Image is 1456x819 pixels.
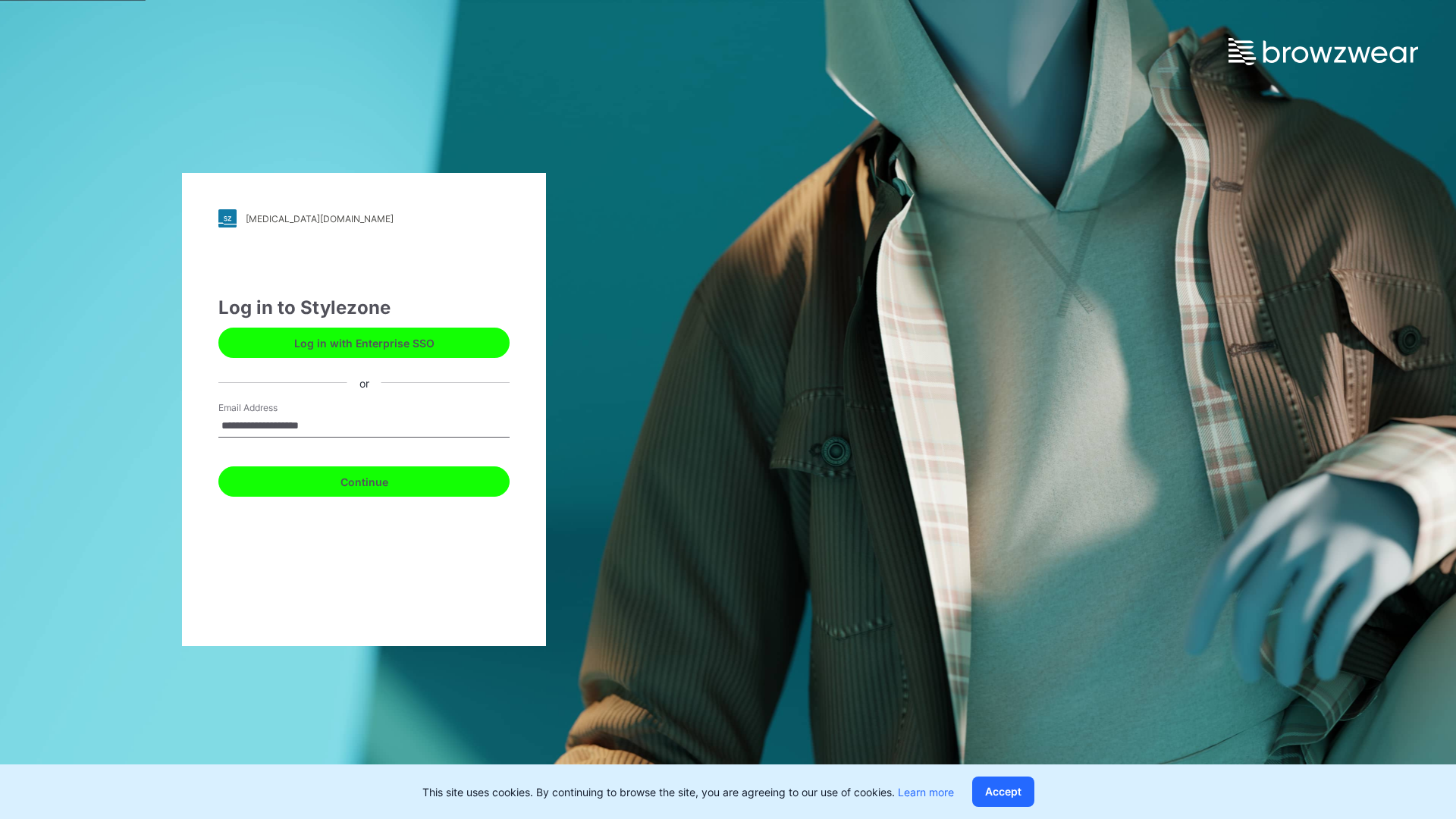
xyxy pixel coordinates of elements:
[898,786,954,799] a: Learn more
[246,213,394,224] div: [MEDICAL_DATA][DOMAIN_NAME]
[972,777,1034,807] button: Accept
[218,466,510,497] button: Continue
[218,209,510,227] a: [MEDICAL_DATA][DOMAIN_NAME]
[347,375,381,391] div: or
[1228,38,1418,65] img: browzwear-logo.e42bd6dac1945053ebaf764b6aa21510.svg
[218,294,510,322] div: Log in to Stylezone
[218,401,325,415] label: Email Address
[422,784,954,800] p: This site uses cookies. By continuing to browse the site, you are agreeing to our use of cookies.
[218,209,237,227] img: stylezone-logo.562084cfcfab977791bfbf7441f1a819.svg
[218,328,510,358] button: Log in with Enterprise SSO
